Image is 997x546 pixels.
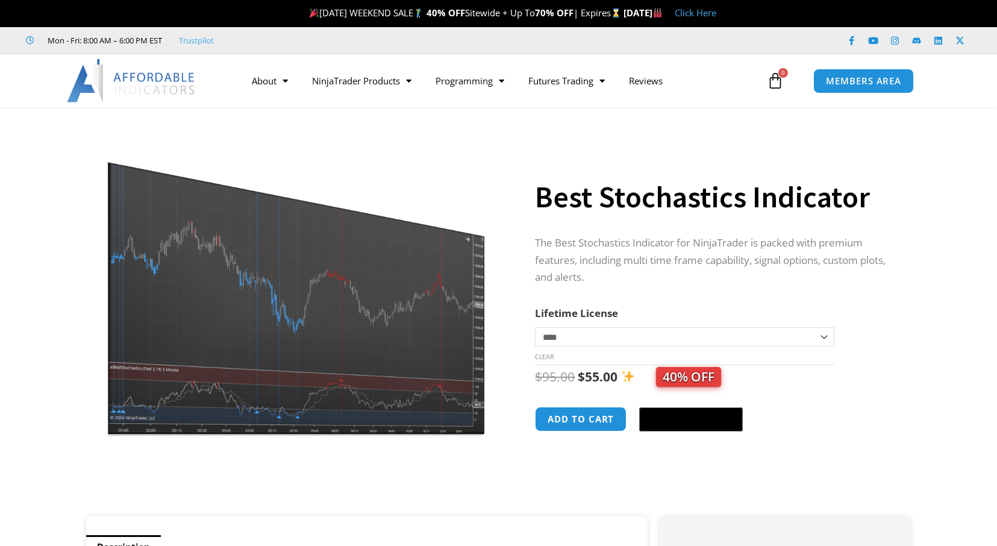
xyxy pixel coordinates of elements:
a: Reviews [617,67,675,95]
a: Trustpilot [179,33,214,48]
span: Mon - Fri: 8:00 AM – 6:00 PM EST [45,33,162,48]
a: MEMBERS AREA [813,69,914,93]
img: 🎉 [310,8,319,17]
iframe: PayPal Message 1 [535,448,887,458]
a: 0 [749,63,802,98]
span: 40% OFF [656,367,721,387]
a: Programming [423,67,516,95]
a: About [240,67,300,95]
strong: 70% OFF [535,7,574,19]
bdi: 95.00 [535,368,575,385]
img: ✨ [622,370,634,383]
strong: 40% OFF [427,7,465,19]
bdi: 55.00 [578,368,617,385]
span: $ [535,368,542,385]
a: Futures Trading [516,67,617,95]
button: Buy with GPay [639,407,743,431]
img: 🏭 [653,8,662,17]
button: Add to cart [535,407,627,431]
a: NinjaTrader Products [300,67,423,95]
a: Click Here [675,7,716,19]
strong: [DATE] [624,7,663,19]
span: 0 [778,68,788,78]
span: [DATE] WEEKEND SALE Sitewide + Up To | Expires [307,7,623,19]
nav: Menu [240,67,764,95]
span: The Best Stochastics Indicator for NinjaTrader is packed with premium features, including multi t... [535,236,886,284]
span: $ [578,368,585,385]
span: MEMBERS AREA [826,77,901,86]
h1: Best Stochastics Indicator [535,176,887,218]
a: Clear options [535,353,554,361]
img: LogoAI | Affordable Indicators – NinjaTrader [67,59,196,102]
img: ⌛ [611,8,620,17]
img: 🏌️‍♂️ [414,8,423,17]
label: Lifetime License [535,306,618,320]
